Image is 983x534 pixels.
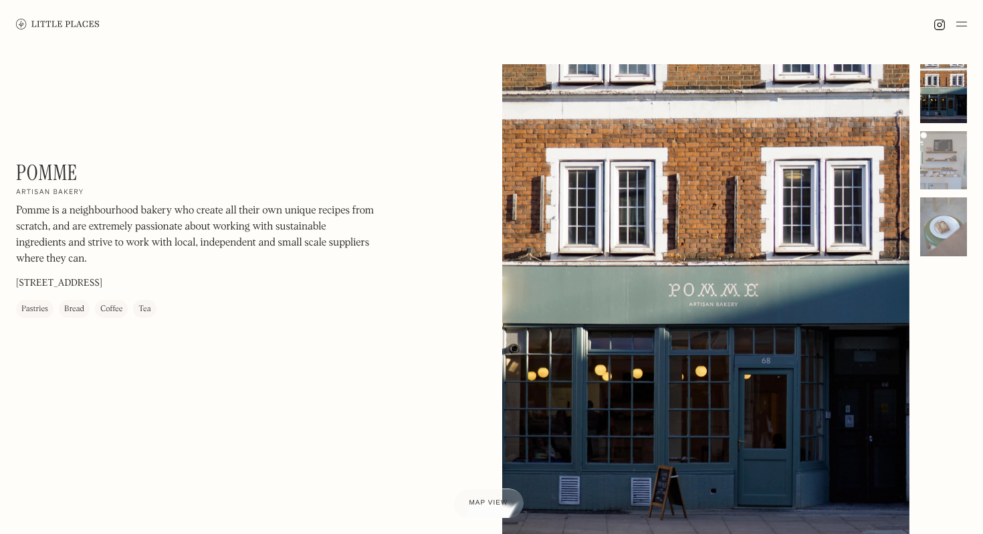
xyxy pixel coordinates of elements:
div: Coffee [100,303,122,317]
h1: Pomme [16,160,78,185]
p: [STREET_ADDRESS] [16,277,102,291]
span: Map view [469,499,508,507]
div: Pastries [21,303,48,317]
h2: Artisan bakery [16,189,84,198]
a: Map view [453,488,524,518]
div: Bread [64,303,84,317]
p: Pomme is a neighbourhood bakery who create all their own unique recipes from scratch, and are ext... [16,203,377,268]
div: Tea [138,303,150,317]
